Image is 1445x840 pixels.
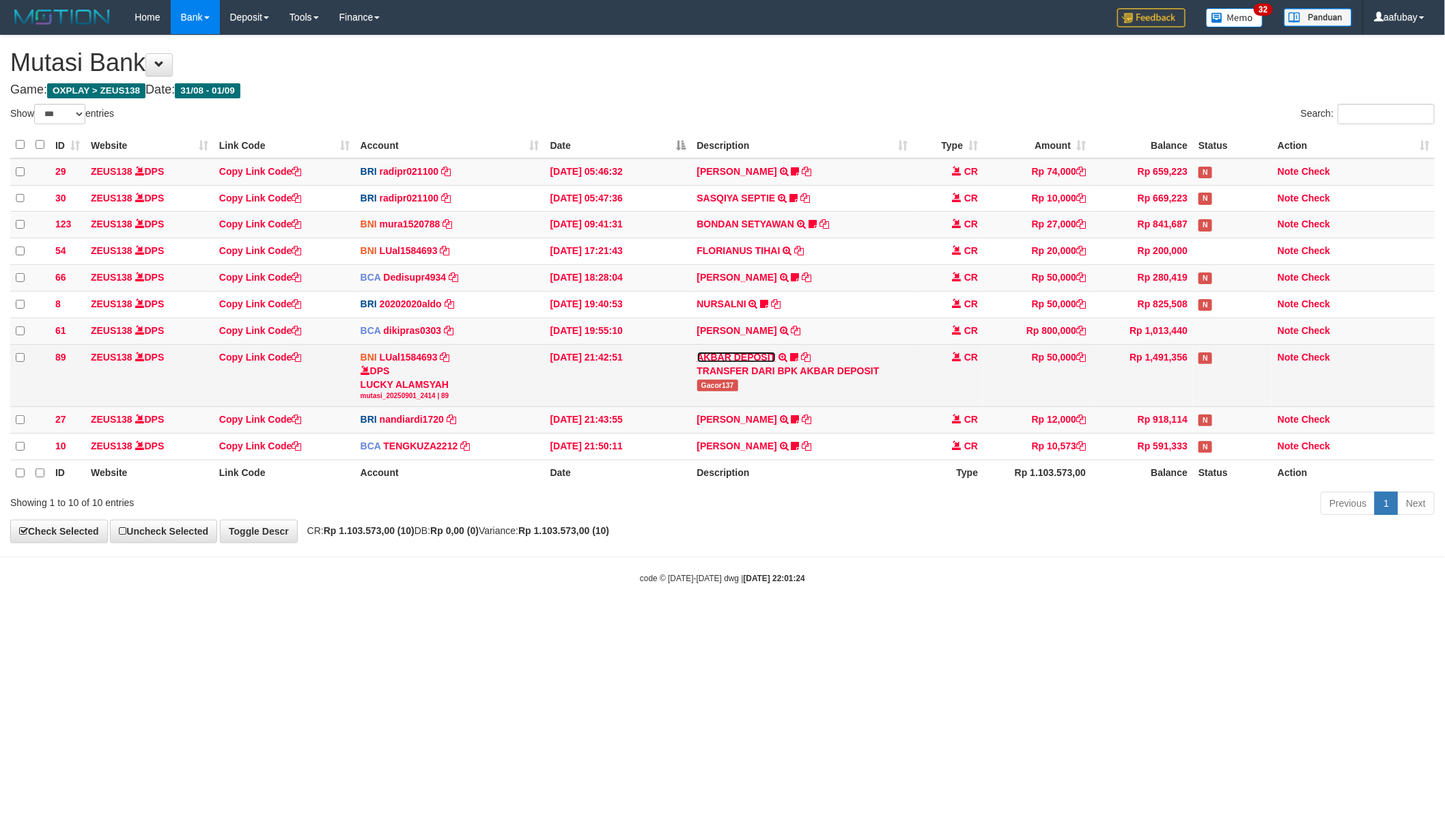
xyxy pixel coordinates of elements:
[545,460,692,486] th: Date
[219,352,302,363] a: Copy Link Code
[91,272,132,283] a: ZEUS138
[1198,167,1212,178] span: Has Note
[447,414,456,425] a: Copy nandiardi1720 to clipboard
[85,132,214,158] th: Website: activate to sort column ascending
[361,364,539,401] div: DPS LUCKY ALAMSYAH
[744,574,805,583] strong: [DATE] 22:01:24
[692,460,914,486] th: Description
[10,490,592,509] div: Showing 1 to 10 of 10 entries
[819,219,829,229] a: Copy BONDAN SETYAWAN to clipboard
[1278,166,1299,177] a: Note
[1301,104,1435,124] label: Search:
[85,460,214,486] th: Website
[91,193,132,204] a: ZEUS138
[983,265,1091,292] td: Rp 50,000
[361,272,381,283] span: BCA
[91,298,132,309] a: ZEUS138
[361,325,381,336] span: BCA
[1091,292,1193,318] td: Rp 825,508
[802,166,812,177] a: Copy STEVANO FERNAN to clipboard
[10,520,108,543] a: Check Selected
[219,193,302,204] a: Copy Link Code
[10,83,1435,97] h4: Game: Date:
[175,83,240,98] span: 31/08 - 01/09
[983,158,1091,185] td: Rp 74,000
[964,440,978,451] span: CR
[55,325,66,336] span: 61
[50,132,85,158] th: ID: activate to sort column ascending
[1076,298,1086,309] a: Copy Rp 50,000 to clipboard
[361,391,539,401] div: mutasi_20250901_2414 | 89
[1193,132,1272,158] th: Status
[91,219,132,229] a: ZEUS138
[85,238,214,265] td: DPS
[697,325,777,336] a: [PERSON_NAME]
[91,325,132,336] a: ZEUS138
[10,104,114,124] label: Show entries
[1076,325,1086,336] a: Copy Rp 800,000 to clipboard
[983,407,1091,434] td: Rp 12,000
[380,298,442,309] a: 20202020aldo
[50,460,85,486] th: ID
[1091,238,1193,265] td: Rp 200,000
[1198,272,1212,284] span: Has Note
[1278,245,1299,256] a: Note
[1076,193,1086,204] a: Copy Rp 10,000 to clipboard
[380,245,438,256] a: LUal1584693
[219,245,302,256] a: Copy Link Code
[85,212,214,238] td: DPS
[640,574,805,583] small: code © [DATE]-[DATE] dwg |
[697,245,781,256] a: FLORIANUS TIHAI
[697,352,776,363] a: AKBAR DEPOSIT
[300,525,610,536] span: CR: DB: Variance:
[1338,104,1435,124] input: Search:
[219,414,302,425] a: Copy Link Code
[85,185,214,212] td: DPS
[55,440,66,451] span: 10
[355,460,545,486] th: Account
[440,352,449,363] a: Copy LUal1584693 to clipboard
[697,272,777,283] a: [PERSON_NAME]
[1198,441,1212,453] span: Has Note
[697,193,776,204] a: SASQIYA SEPTIE
[1193,460,1272,486] th: Status
[85,318,214,344] td: DPS
[964,193,978,204] span: CR
[1091,434,1193,460] td: Rp 591,333
[983,344,1091,406] td: Rp 50,000
[1091,344,1193,406] td: Rp 1,491,356
[1302,440,1330,451] a: Check
[545,292,692,318] td: [DATE] 19:40:53
[545,158,692,185] td: [DATE] 05:46:32
[380,219,440,229] a: mura1520788
[361,352,377,363] span: BNI
[1198,193,1212,204] span: Has Note
[1198,352,1212,364] span: Has Note
[55,219,71,229] span: 123
[983,238,1091,265] td: Rp 20,000
[697,364,908,378] div: TRANSFER DARI BPK AKBAR DEPOSIT
[1302,166,1330,177] a: Check
[545,238,692,265] td: [DATE] 17:21:43
[518,525,609,536] strong: Rp 1.103.573,00 (10)
[1091,460,1193,486] th: Balance
[383,440,458,451] a: TENGKUZA2212
[545,318,692,344] td: [DATE] 19:55:10
[545,212,692,238] td: [DATE] 09:41:31
[361,440,381,451] span: BCA
[697,440,777,451] a: [PERSON_NAME]
[964,414,978,425] span: CR
[697,166,777,177] a: [PERSON_NAME]
[692,132,914,158] th: Description: activate to sort column ascending
[1302,352,1330,363] a: Check
[964,245,978,256] span: CR
[55,193,66,204] span: 30
[91,166,132,177] a: ZEUS138
[355,132,545,158] th: Account: activate to sort column ascending
[802,440,812,451] a: Copy AMANDA ANGGI to clipboard
[10,49,1435,76] h1: Mutasi Bank
[91,414,132,425] a: ZEUS138
[10,7,114,27] img: MOTION_logo.png
[983,460,1091,486] th: Rp 1.103.573,00
[1375,492,1398,515] a: 1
